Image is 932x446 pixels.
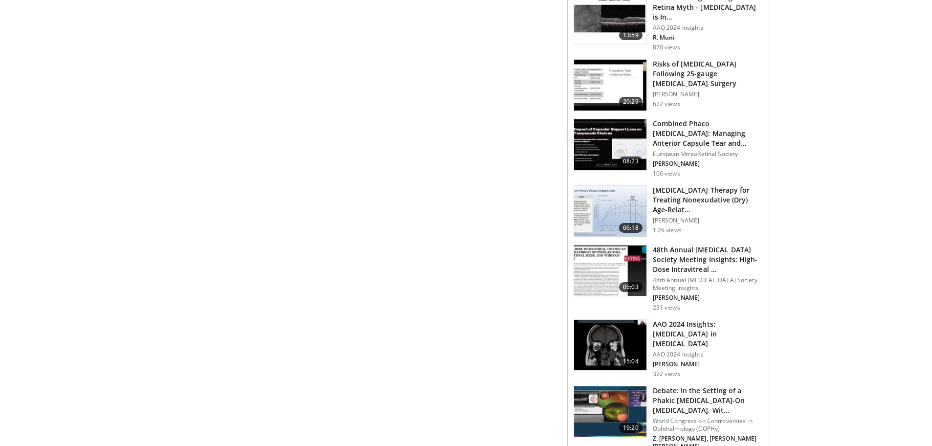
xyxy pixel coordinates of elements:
[653,319,763,349] h3: AAO 2024 Insights: [MEDICAL_DATA] in [MEDICAL_DATA]
[574,186,646,237] img: 11379ecd-4c54-444e-8abd-4f3dd262ad16.150x105_q85_crop-smart_upscale.jpg
[653,217,763,224] p: [PERSON_NAME]
[653,294,763,302] p: [PERSON_NAME]
[574,185,763,237] a: 06:18 [MEDICAL_DATA] Therapy for Treating Nonexudative (Dry) Age-Relat… [PERSON_NAME] 1.2K views
[619,423,643,433] span: 19:20
[574,119,646,170] img: 09a5a4c3-e86c-4597-82e4-0e3b8dc31a3b.150x105_q85_crop-smart_upscale.jpg
[653,386,763,415] h3: Debate: In the Setting of a Phakic [MEDICAL_DATA]-On [MEDICAL_DATA], Wit…
[653,119,763,148] h3: Combined Phaco [MEDICAL_DATA]: Managing Anterior Capsule Tear and Tampon…
[653,24,763,32] p: AAO 2024 Insights
[619,97,643,107] span: 20:29
[653,360,763,368] p: [PERSON_NAME]
[653,185,763,215] h3: [MEDICAL_DATA] Therapy for Treating Nonexudative (Dry) Age-Relat…
[653,351,763,358] p: AAO 2024 Insights
[653,59,763,89] h3: Risks of [MEDICAL_DATA] Following 25-gauge [MEDICAL_DATA] Surgery
[653,304,680,312] p: 231 views
[574,119,763,178] a: 08:23 Combined Phaco [MEDICAL_DATA]: Managing Anterior Capsule Tear and Tampon… European VitreoRe...
[653,370,680,378] p: 372 views
[653,160,763,168] p: [PERSON_NAME]
[653,226,682,234] p: 1.2K views
[619,223,643,233] span: 06:18
[619,357,643,366] span: 15:04
[653,245,763,274] h3: 48th Annual [MEDICAL_DATA] Society Meeting Insights: High-Dose Intravitreal …
[574,386,646,437] img: 8bab0a30-9f6a-484f-82e3-edf8903e4d73.150x105_q85_crop-smart_upscale.jpg
[619,30,643,40] span: 13:59
[574,319,763,378] a: 15:04 AAO 2024 Insights: [MEDICAL_DATA] in [MEDICAL_DATA] AAO 2024 Insights [PERSON_NAME] 372 views
[653,150,763,158] p: European VitreoRetinal Society
[653,276,763,292] p: 48th Annual [MEDICAL_DATA] Society Meeting Insights
[653,170,680,178] p: 106 views
[619,282,643,292] span: 05:03
[653,100,680,108] p: 672 views
[574,320,646,371] img: 99d560e5-7c32-4910-822c-ab3b7c4c2e9c.150x105_q85_crop-smart_upscale.jpg
[574,60,646,111] img: 5ac65465-06ec-4f2e-99c5-a050b5bbe359.150x105_q85_crop-smart_upscale.jpg
[653,34,763,42] p: R. Muni
[653,44,680,51] p: 870 views
[574,59,763,111] a: 20:29 Risks of [MEDICAL_DATA] Following 25-gauge [MEDICAL_DATA] Surgery [PERSON_NAME] 672 views
[619,156,643,166] span: 08:23
[574,245,763,312] a: 05:03 48th Annual [MEDICAL_DATA] Society Meeting Insights: High-Dose Intravitreal … 48th Annual [...
[653,417,763,433] p: World Congress on Controversies in Ophthalmology (COPHy)
[653,90,763,98] p: [PERSON_NAME]
[574,245,646,296] img: fab17835-d1cc-4deb-910b-6f3ff9582df5.150x105_q85_crop-smart_upscale.jpg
